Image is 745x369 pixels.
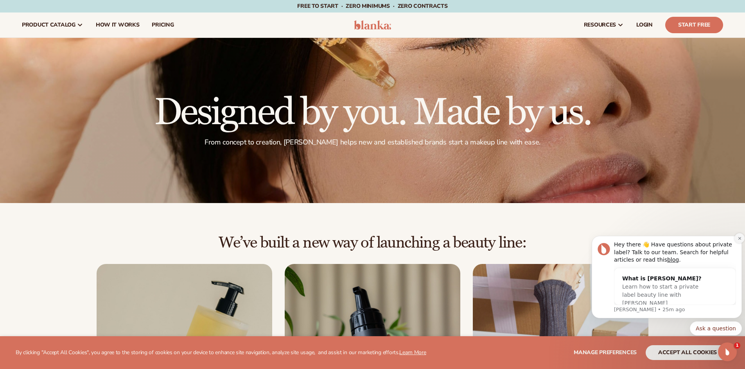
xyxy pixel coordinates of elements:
[630,12,659,37] a: LOGIN
[22,22,75,28] span: product catalog
[574,349,637,356] span: Manage preferences
[22,234,723,251] h2: We’ve built a new way of launching a beauty line:
[96,22,140,28] span: How It Works
[665,17,723,33] a: Start Free
[154,138,591,147] p: From concept to creation, [PERSON_NAME] helps new and established brands start a makeup line with...
[734,342,740,349] span: 1
[297,2,447,10] span: Free to start · ZERO minimums · ZERO contracts
[354,20,391,30] img: logo
[574,345,637,360] button: Manage preferences
[152,22,174,28] span: pricing
[90,12,146,37] a: How It Works
[589,224,745,348] iframe: Intercom notifications message
[16,349,426,356] p: By clicking "Accept All Cookies", you agree to the storing of cookies on your device to enhance s...
[584,22,616,28] span: resources
[636,22,653,28] span: LOGIN
[16,12,90,37] a: product catalog
[646,345,729,360] button: accept all cookies
[399,349,426,356] a: Learn More
[154,94,591,132] h1: Designed by you. Made by us.
[578,12,630,37] a: resources
[718,342,737,361] iframe: Intercom live chat
[145,12,180,37] a: pricing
